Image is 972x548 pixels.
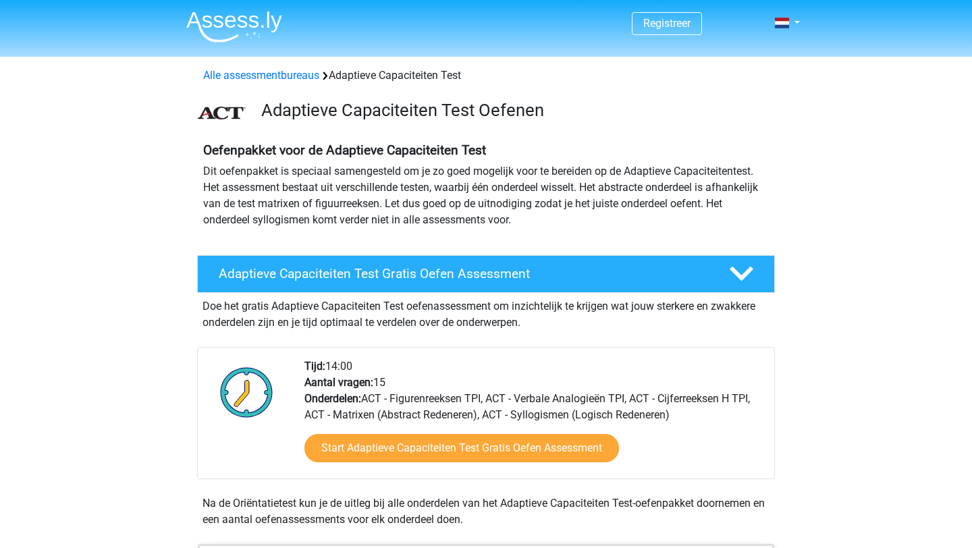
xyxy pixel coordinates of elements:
a: Adaptieve Capaciteiten Test Gratis Oefen Assessment [192,255,780,293]
div: Doe het gratis Adaptieve Capaciteiten Test oefenassessment om inzichtelijk te krijgen wat jouw st... [197,293,775,331]
img: Assessly [186,11,282,43]
img: Klok [213,358,281,426]
b: Aantal vragen: [304,376,373,389]
p: Dit oefenpakket is speciaal samengesteld om je zo goed mogelijk voor te bereiden op de Adaptieve ... [203,163,769,228]
b: Tijd: [304,360,325,373]
div: Adaptieve Capaciteiten Test [198,67,774,84]
div: 14:00 15 ACT - Figurenreeksen TPI, ACT - Verbale Analogieën TPI, ACT - Cijferreeksen H TPI, ACT -... [294,358,774,478]
b: Oefenpakket voor de Adaptieve Capaciteiten Test [203,142,486,158]
h3: Adaptieve Capaciteiten Test Oefenen [261,100,764,121]
a: Start Adaptieve Capaciteiten Test Gratis Oefen Assessment [304,434,619,462]
h4: Adaptieve Capaciteiten Test Gratis Oefen Assessment [219,266,707,281]
div: Na de Oriëntatietest kun je de uitleg bij alle onderdelen van het Adaptieve Capaciteiten Test-oef... [197,495,775,528]
b: Onderdelen: [304,392,361,405]
a: Registreer [643,17,691,30]
a: Alle assessmentbureaus [203,69,319,82]
img: ACT [198,107,246,119]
